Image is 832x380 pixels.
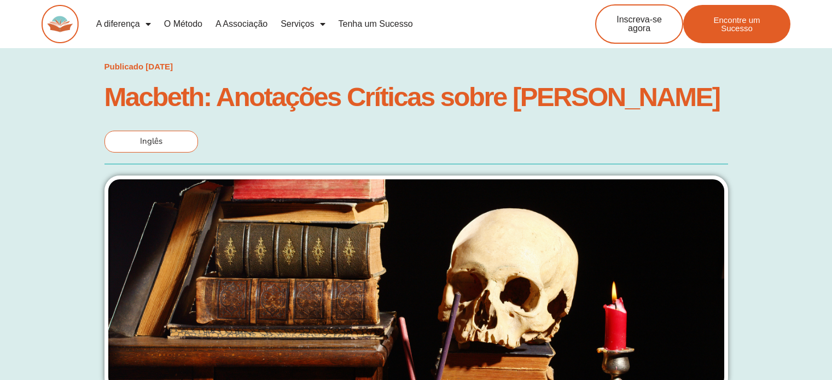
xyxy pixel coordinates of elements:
[209,11,274,37] a: A Associação
[683,5,790,43] a: Encontre um Sucesso
[140,136,162,147] font: Inglês
[90,11,158,37] a: A diferença
[104,59,173,74] a: Publicado [DATE]
[216,19,267,28] font: A Associação
[274,11,331,37] a: Serviços
[595,4,683,44] a: Inscreva-se agora
[332,11,420,37] a: Tenha um Sucesso
[158,11,209,37] a: O Método
[146,62,173,71] font: [DATE]
[96,19,140,28] font: A diferença
[339,19,413,28] font: Tenha um Sucesso
[281,19,314,28] font: Serviços
[164,19,202,28] font: O Método
[104,62,144,71] font: Publicado
[90,11,552,37] nav: Menu
[616,15,662,33] font: Inscreva-se agora
[713,15,760,33] font: Encontre um Sucesso
[104,82,720,112] font: Macbeth: Anotações Críticas sobre [PERSON_NAME]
